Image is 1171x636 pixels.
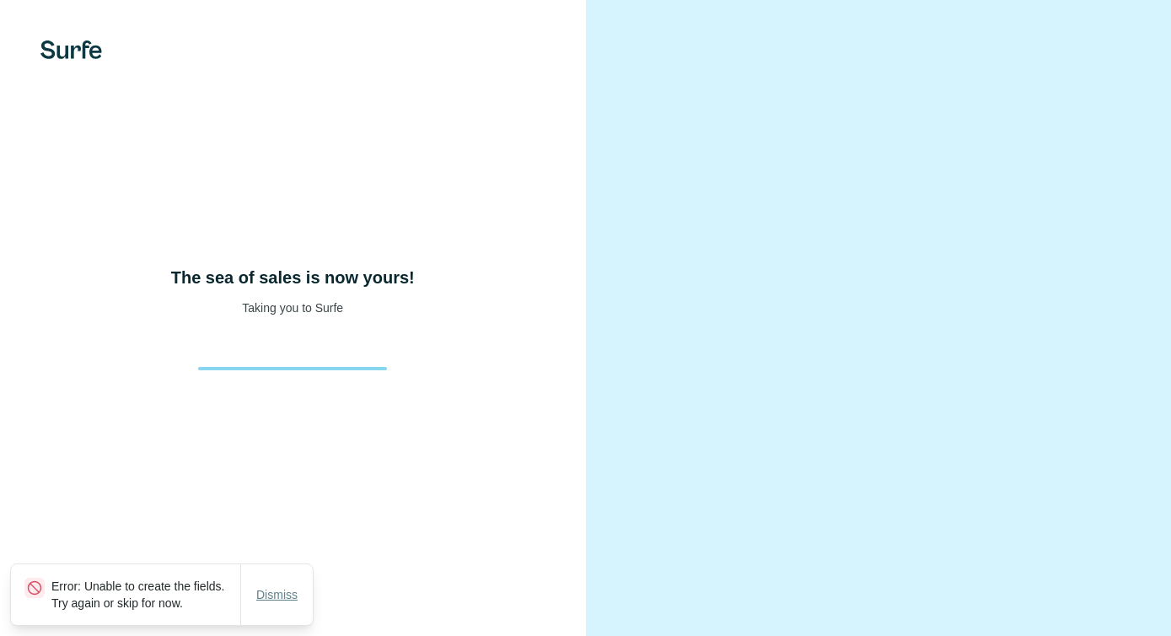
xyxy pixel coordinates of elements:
[40,40,102,59] img: Surfe's logo
[171,266,415,289] h4: The sea of sales is now yours!
[256,586,298,603] span: Dismiss
[51,578,240,612] p: Error: Unable to create the fields. Try again or skip for now.
[242,299,343,316] p: Taking you to Surfe
[244,579,309,610] button: Dismiss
